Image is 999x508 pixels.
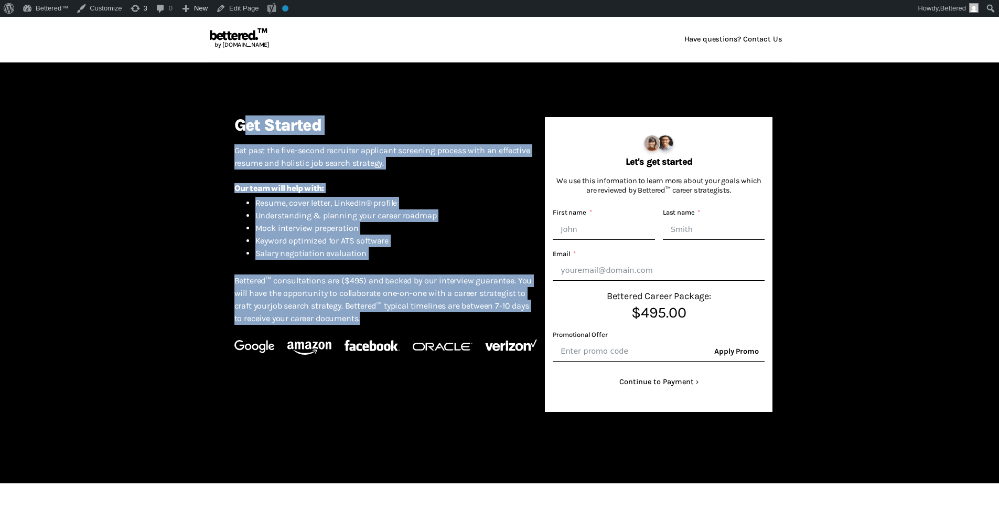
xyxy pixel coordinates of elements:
strong: Our team will help with: [234,183,324,193]
span: $495.00 [553,305,765,321]
label: Last name [663,209,700,216]
p: Bettered™ consultations are ($495) and backed by our interview guarantee. You will have the oppor... [234,268,538,331]
a: Have questions? Contact Us [676,29,791,49]
input: Promotional Offer [553,341,708,361]
p: Get past the five-second recruiter applicant screening process with an effective resume and holis... [234,138,538,176]
label: Promotional Offer [553,332,607,338]
span: Bettered [940,4,966,12]
li: Mock interview preperation [255,222,538,235]
span: by [DOMAIN_NAME] [209,41,270,48]
label: First name [553,209,592,216]
li: Keyword optimized for ATS software [255,235,538,247]
span: Bettered Career Package: [553,291,765,305]
div: No index [282,5,288,12]
p: We use this information to learn more about your goals which are reviewed by Bettered™ career str... [553,171,765,201]
h4: Get Started [234,117,538,134]
input: Smith [663,219,765,240]
label: Email [553,251,576,258]
iframe: Drift Widget Chat Controller [947,456,986,495]
h6: Let's get started [553,157,765,166]
input: John [553,219,655,240]
button: Continue to Payment [553,372,765,392]
input: Email [553,260,765,281]
li: Salary negotiation evaluation [255,247,538,260]
a: bettered.™by [DOMAIN_NAME] [209,29,270,49]
span: Apply Promo [708,341,765,361]
li: Understanding & planning your career roadmap [255,209,538,222]
li: Resume, cover letter, LinkedIn® profile [255,197,538,209]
